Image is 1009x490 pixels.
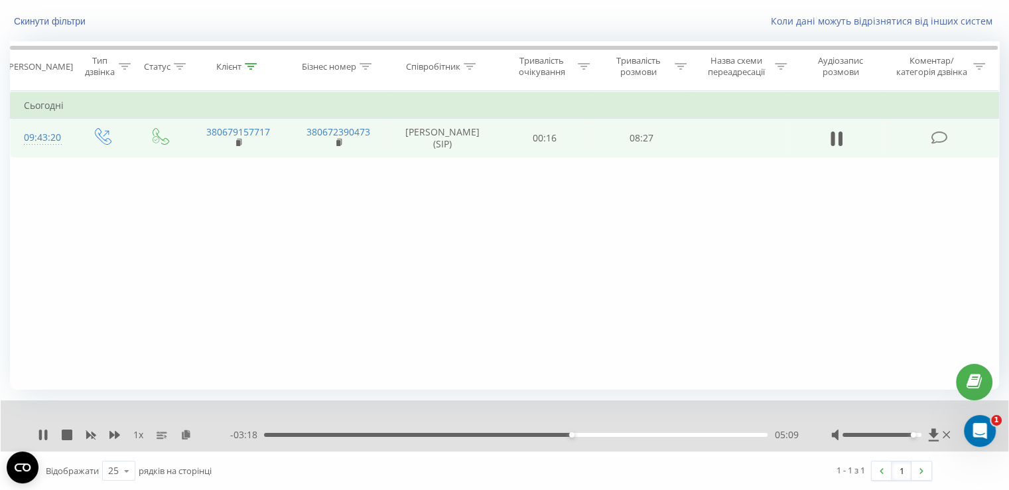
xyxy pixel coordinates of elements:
[389,119,497,157] td: [PERSON_NAME] (SIP)
[593,119,689,157] td: 08:27
[84,55,115,78] div: Тип дзвінка
[837,463,865,477] div: 1 - 1 з 1
[11,92,999,119] td: Сьогодні
[964,415,996,447] iframe: Intercom live chat
[406,61,460,72] div: Співробітник
[771,15,999,27] a: Коли дані можуть відрізнятися вiд інших систем
[497,119,593,157] td: 00:16
[892,55,970,78] div: Коментар/категорія дзвінка
[569,432,574,438] div: Accessibility label
[302,61,356,72] div: Бізнес номер
[892,461,911,480] a: 1
[7,451,38,483] button: Open CMP widget
[702,55,772,78] div: Назва схеми переадресації
[230,428,264,442] span: - 03:18
[206,125,270,138] a: 380679157717
[991,415,1002,426] span: 1
[216,61,241,72] div: Клієнт
[139,465,212,477] span: рядків на сторінці
[509,55,575,78] div: Тривалість очікування
[24,125,59,151] div: 09:43:20
[133,428,143,442] span: 1 x
[774,428,798,442] span: 05:09
[10,15,92,27] button: Скинути фільтри
[802,55,880,78] div: Аудіозапис розмови
[46,465,99,477] span: Відображати
[144,61,170,72] div: Статус
[108,464,119,477] div: 25
[6,61,73,72] div: [PERSON_NAME]
[911,432,916,438] div: Accessibility label
[605,55,671,78] div: Тривалість розмови
[306,125,370,138] a: 380672390473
